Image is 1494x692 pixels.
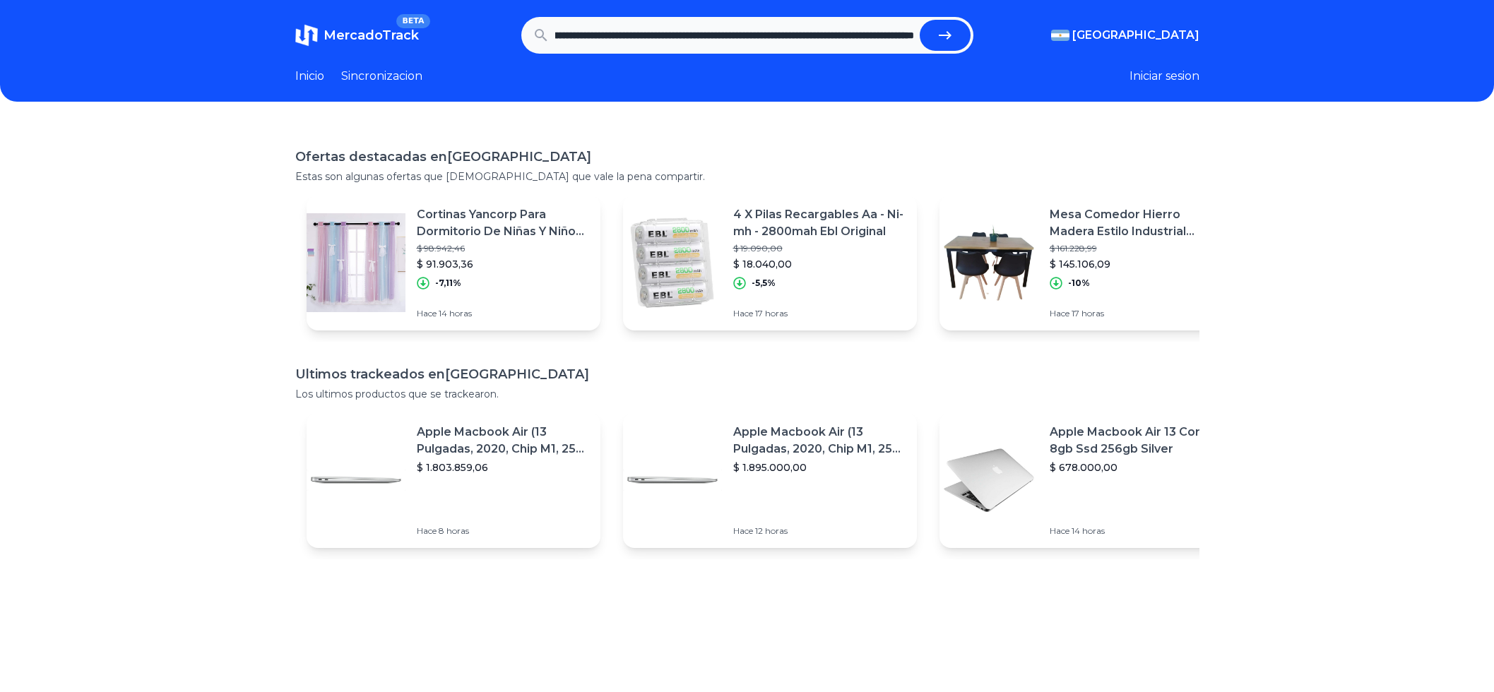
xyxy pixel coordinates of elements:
p: Apple Macbook Air (13 Pulgadas, 2020, Chip M1, 256 Gb De Ssd, 8 Gb De Ram) - Plata [417,424,589,458]
img: Featured image [939,431,1038,530]
p: Estas son algunas ofertas que [DEMOGRAPHIC_DATA] que vale la pena compartir. [295,169,1199,184]
p: $ 145.106,09 [1050,257,1222,271]
p: $ 19.090,00 [733,243,906,254]
h1: Ofertas destacadas en [GEOGRAPHIC_DATA] [295,147,1199,167]
p: Los ultimos productos que se trackearon. [295,387,1199,401]
p: $ 1.803.859,06 [417,460,589,475]
img: Argentina [1051,30,1069,41]
p: $ 678.000,00 [1050,460,1222,475]
span: MercadoTrack [324,28,419,43]
p: -5,5% [752,278,776,289]
p: -10% [1068,278,1090,289]
p: Apple Macbook Air (13 Pulgadas, 2020, Chip M1, 256 Gb De Ssd, 8 Gb De Ram) - Plata [733,424,906,458]
button: [GEOGRAPHIC_DATA] [1051,27,1199,44]
p: Hace 17 horas [733,308,906,319]
img: MercadoTrack [295,24,318,47]
img: Featured image [939,213,1038,312]
p: $ 18.040,00 [733,257,906,271]
img: Featured image [307,213,405,312]
p: Hace 14 horas [417,308,589,319]
button: Iniciar sesion [1130,68,1199,85]
p: $ 91.903,36 [417,257,589,271]
a: MercadoTrackBETA [295,24,419,47]
p: Apple Macbook Air 13 Core I5 8gb Ssd 256gb Silver [1050,424,1222,458]
img: Featured image [623,431,722,530]
img: Featured image [623,213,722,312]
p: Hace 12 horas [733,525,906,537]
p: Hace 8 horas [417,525,589,537]
span: BETA [396,14,429,28]
a: Featured imageApple Macbook Air (13 Pulgadas, 2020, Chip M1, 256 Gb De Ssd, 8 Gb De Ram) - Plata$... [307,412,600,548]
a: Featured imageMesa Comedor Hierro Madera Estilo Industrial 120x70 Eco$ 161.228,99$ 145.106,09-10%... [939,195,1233,330]
a: Featured imageApple Macbook Air 13 Core I5 8gb Ssd 256gb Silver$ 678.000,00Hace 14 horas [939,412,1233,548]
img: Featured image [307,431,405,530]
p: Mesa Comedor Hierro Madera Estilo Industrial 120x70 Eco [1050,206,1222,240]
p: $ 98.942,46 [417,243,589,254]
a: Featured imageApple Macbook Air (13 Pulgadas, 2020, Chip M1, 256 Gb De Ssd, 8 Gb De Ram) - Plata$... [623,412,917,548]
p: Hace 17 horas [1050,308,1222,319]
a: Featured imageCortinas Yancorp Para Dormitorio De Niñas Y Niños, Con Forma$ 98.942,46$ 91.903,36-... [307,195,600,330]
p: Hace 14 horas [1050,525,1222,537]
h1: Ultimos trackeados en [GEOGRAPHIC_DATA] [295,364,1199,384]
a: Sincronizacion [341,68,422,85]
p: 4 X Pilas Recargables Aa - Ni-mh - 2800mah Ebl Original [733,206,906,240]
p: $ 1.895.000,00 [733,460,906,475]
p: $ 161.228,99 [1050,243,1222,254]
a: Inicio [295,68,324,85]
a: Featured image4 X Pilas Recargables Aa - Ni-mh - 2800mah Ebl Original$ 19.090,00$ 18.040,00-5,5%H... [623,195,917,330]
p: Cortinas Yancorp Para Dormitorio De Niñas Y Niños, Con Forma [417,206,589,240]
span: [GEOGRAPHIC_DATA] [1072,27,1199,44]
p: -7,11% [435,278,461,289]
